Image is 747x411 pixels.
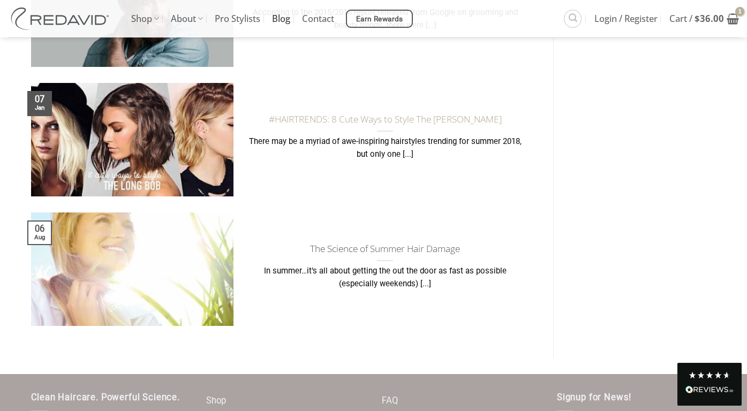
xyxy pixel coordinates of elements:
[677,363,742,406] div: Read All Reviews
[564,10,582,27] a: Search
[245,265,525,291] p: In summer…it’s all about getting the out the door as fast as possible (especially weekends) [...]
[594,5,658,32] span: Login / Register
[245,135,525,161] p: There may be a myriad of awe-inspiring hairstyles trending for summer 2018, but only one [...]
[8,7,115,30] img: REDAVID Salon Products | United States
[685,384,734,398] div: Read All Reviews
[695,12,724,25] bdi: 36.00
[557,392,631,402] span: Signup for News!
[310,243,460,255] a: The Science of Summer Hair Damage
[695,12,700,25] span: $
[31,392,180,402] span: Clean Haircare. Powerful Science.
[269,113,502,125] a: #HAIRTRENDS: 8 Cute Ways to Style The [PERSON_NAME]
[685,386,734,393] img: REVIEWS.io
[346,10,413,28] a: Earn Rewards
[669,5,724,32] span: Cart /
[356,13,403,25] span: Earn Rewards
[688,371,731,379] div: 4.8 Stars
